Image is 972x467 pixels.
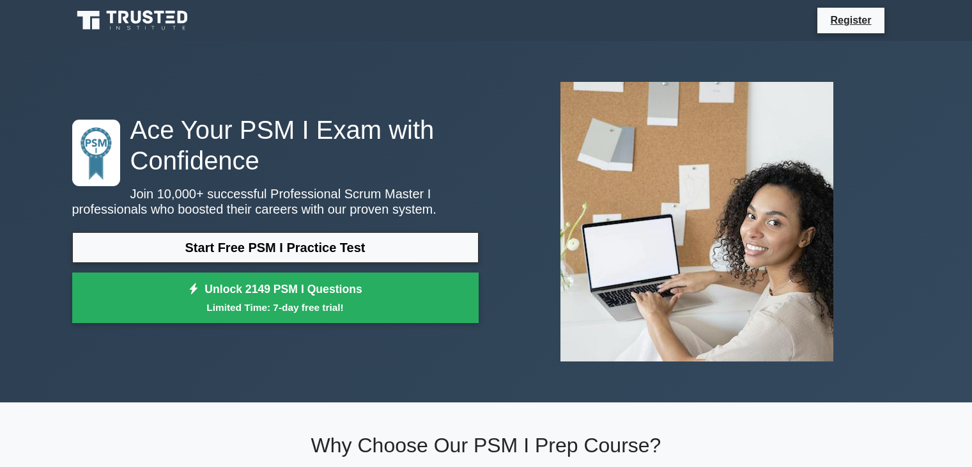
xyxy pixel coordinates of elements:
a: Unlock 2149 PSM I QuestionsLimited Time: 7-day free trial! [72,273,479,324]
h2: Why Choose Our PSM I Prep Course? [72,433,900,457]
a: Start Free PSM I Practice Test [72,232,479,263]
p: Join 10,000+ successful Professional Scrum Master I professionals who boosted their careers with ... [72,186,479,217]
a: Register [822,12,879,28]
small: Limited Time: 7-day free trial! [88,300,463,315]
h1: Ace Your PSM I Exam with Confidence [72,115,479,176]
